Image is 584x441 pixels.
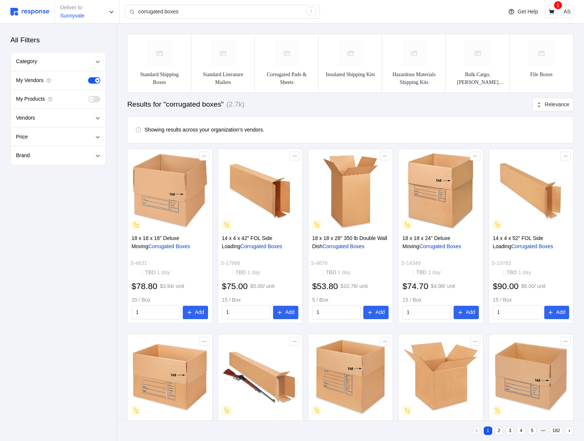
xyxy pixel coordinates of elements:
[497,306,537,319] input: Qty
[183,306,208,319] button: Add
[493,235,543,249] span: 14 x 4 x 52" FOL Side Loading
[506,427,514,435] button: 3
[528,40,554,66] img: svg%3e
[60,12,84,20] p: Sunnyvale
[307,7,316,16] div: /
[226,306,266,319] input: Qty
[16,114,35,122] p: Vendors
[16,58,37,66] p: Category
[312,281,338,292] h2: $53.80
[222,235,272,249] span: 14 x 4 x 42" FOL Side Loading
[341,282,368,291] p: $10.76 / unit
[156,269,170,275] span: 1 day
[518,8,538,16] p: Get Help
[376,308,385,317] p: Add
[222,338,298,415] img: S-12650
[407,306,447,319] input: Qty
[222,153,298,229] img: S-17998
[250,282,275,291] p: $5.00 / unit
[10,8,49,16] img: svg%3e
[127,100,224,110] h3: Results for "corrugated boxes"
[402,153,479,229] img: S-14346_txt_USEng
[504,5,542,19] button: Get Help
[491,259,511,267] p: S-19782
[226,100,244,110] h3: (2.7k)
[261,71,312,87] p: Corrugated Pads & Sheets
[454,306,479,319] button: Add
[132,281,158,292] h2: $78.80
[145,269,170,277] p: TBD
[273,306,298,319] button: Add
[132,296,208,304] p: 20 / Box
[132,153,208,229] img: S-4831_txt_USEng
[416,269,441,277] p: TBD
[132,235,179,249] span: 18 x 18 x 16" Deluxe Moving
[197,71,249,87] p: Standard Literature Mailers
[16,95,45,103] p: My Products
[222,296,298,304] p: 15 / Box
[493,338,569,415] img: S-14345_txt_USEng
[222,281,248,292] h2: $75.00
[402,235,450,249] span: 18 x 18 x 24" Deluxe Moving
[545,101,569,109] p: Relevance
[493,153,569,229] img: S-19782
[556,308,565,317] p: Add
[363,306,389,319] button: Add
[138,5,303,19] input: Search for a product name or SKU
[431,282,455,291] p: $4.98 / unit
[146,40,172,66] img: svg%3e
[312,338,389,415] img: S-16379_txt_USEng
[322,243,364,249] mark: Corrugated Boxes
[130,259,147,267] p: S-4831
[521,282,545,291] p: $6.00 / unit
[493,296,569,304] p: 15 / Box
[16,133,28,141] p: Price
[136,306,176,319] input: Qty
[530,71,552,79] p: File Boxes
[16,77,43,85] p: My Vendors
[426,269,441,275] span: 1 day
[401,259,421,267] p: S-14346
[240,243,282,249] mark: Corrugated Boxes
[246,269,260,275] span: 1 day
[495,427,503,435] button: 2
[466,308,475,317] p: Add
[544,306,570,319] button: Add
[493,281,519,292] h2: $90.00
[236,269,260,277] p: TBD
[337,40,363,66] img: svg%3e
[312,153,389,229] img: S-4676
[452,71,503,87] p: Bulk Cargo, [PERSON_NAME] Containers & Lids
[336,269,350,275] span: 1 day
[312,296,389,304] p: 5 / Box
[550,427,562,435] button: 182
[506,269,531,277] p: TBD
[528,427,536,435] button: 5
[317,306,357,319] input: Qty
[402,281,428,292] h2: $74.70
[388,71,440,87] p: Hazardous Materials Shipping Kits
[532,98,574,112] button: Relevance
[402,338,479,415] img: S-4456
[312,235,387,249] span: 18 x 18 x 28" 350 lb Double Wall Dish
[148,243,190,249] mark: Corrugated Boxes
[210,40,236,66] img: svg%3e
[285,308,295,317] p: Add
[274,40,300,66] img: svg%3e
[326,269,350,277] p: TBD
[311,259,328,267] p: S-4676
[195,308,204,317] p: Add
[160,282,184,291] p: $3.94 / unit
[401,40,427,66] img: svg%3e
[561,5,574,18] button: AS
[145,126,265,134] p: Showing results across your organization's vendors.
[60,4,84,12] p: Deliver to
[465,40,491,66] img: svg%3e
[402,296,479,304] p: 15 / Box
[484,427,492,435] button: 1
[517,427,525,435] button: 4
[557,1,559,9] p: 1
[564,8,571,16] p: AS
[326,71,375,79] p: Insulated Shipping Kits
[16,152,30,160] p: Brand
